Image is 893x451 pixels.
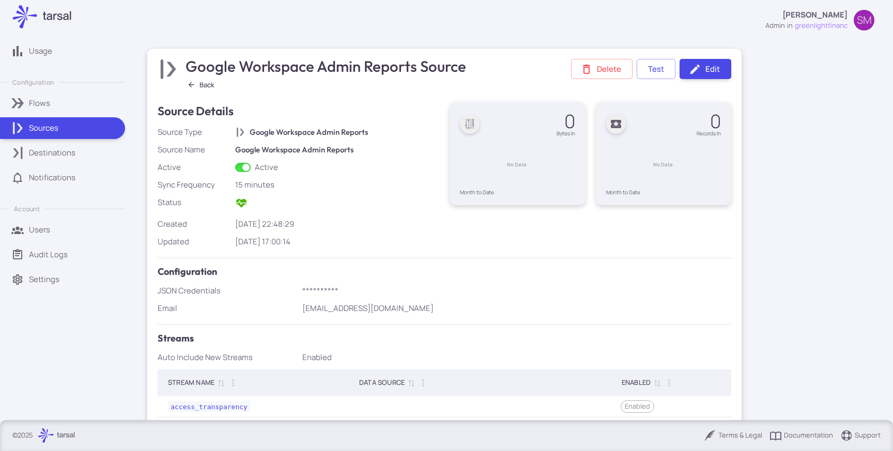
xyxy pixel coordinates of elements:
[29,274,59,285] p: Settings
[415,375,432,391] button: Column Actions
[782,9,848,21] p: [PERSON_NAME]
[697,112,721,131] div: 0
[557,131,575,136] div: Bytes In
[704,429,762,442] a: Terms & Legal
[235,179,439,191] div: 15 minutes
[158,303,298,314] div: Email
[769,429,833,442] a: Documentation
[158,352,298,363] div: Auto Include New Streams
[29,122,58,134] p: Sources
[235,219,439,230] div: [DATE] 22:48:29
[697,131,721,136] div: Records In
[158,285,298,297] div: JSON Credentials
[29,147,75,159] p: Destinations
[606,190,721,195] div: Month to Date
[787,21,793,31] span: in
[661,375,678,391] button: Column Actions
[250,127,368,138] h6: Google Workspace Admin Reports
[158,197,231,208] div: Status
[225,375,241,391] button: Column Actions
[302,352,732,363] div: Enabled
[460,141,575,190] svg: Interactive chart
[405,378,417,387] span: Sort by Data Source ascending
[235,144,439,155] h6: Google Workspace Admin Reports
[255,162,278,173] span: Active
[235,236,439,247] div: [DATE] 17:00:14
[840,429,881,442] a: Support
[158,331,731,346] h5: Streams
[29,224,50,236] p: Users
[14,205,39,213] p: Account
[235,201,248,212] span: Active
[359,377,405,389] div: Data Source
[158,236,231,247] div: Updated
[680,59,731,79] a: Edit
[158,219,231,230] div: Created
[759,6,881,35] button: [PERSON_NAME]adminingreenlightfinancSM
[186,57,468,75] h3: Google Workspace Admin Reports Source
[183,78,219,91] button: Back
[29,98,50,109] p: Flows
[765,21,785,31] div: admin
[158,179,231,191] div: Sync Frequency
[606,141,721,190] div: Chart. Highcharts interactive chart.
[29,45,52,57] p: Usage
[622,377,651,389] div: enabled
[621,401,654,412] span: Enabled
[158,127,231,138] div: Source Type
[460,141,575,190] div: Chart. Highcharts interactive chart.
[507,161,527,168] text: No Data
[158,162,231,173] div: Active
[12,430,33,441] p: © 2025
[651,378,663,387] span: Sort by enabled descending
[857,15,872,25] span: SM
[158,102,234,120] h4: Source Details
[637,59,675,79] button: Test
[214,378,227,387] span: Sort by Stream Name ascending
[168,377,214,389] div: Stream Name
[302,303,732,314] p: [EMAIL_ADDRESS][DOMAIN_NAME]
[571,59,633,79] button: Delete
[158,144,231,155] div: Source Name
[168,401,250,411] a: access_transparency
[158,265,731,279] h5: Configuration
[12,78,54,87] p: Configuration
[795,21,848,31] span: greenlightfinanc
[29,172,75,183] p: Notifications
[606,141,721,190] svg: Interactive chart
[460,190,575,195] div: Month to Date
[29,249,68,260] p: Audit Logs
[557,112,575,131] div: 0
[653,161,673,168] text: No Data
